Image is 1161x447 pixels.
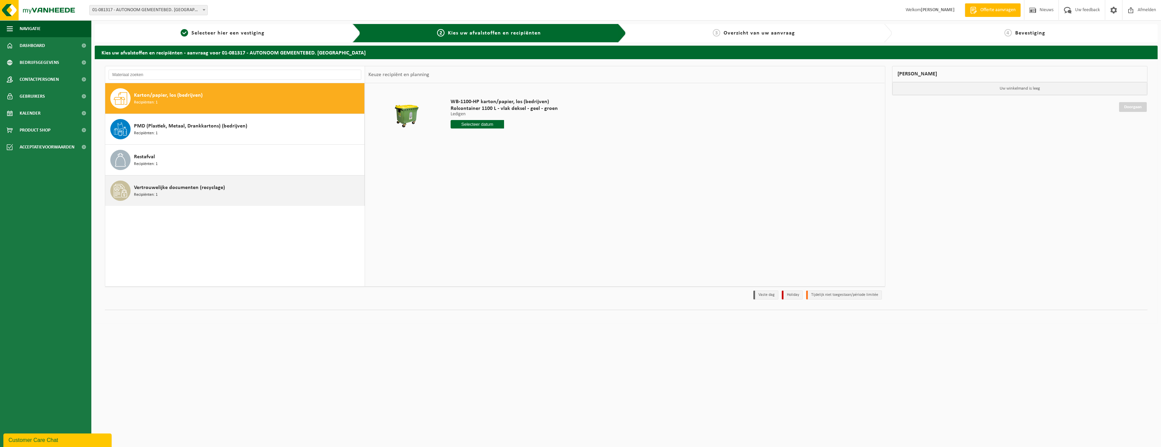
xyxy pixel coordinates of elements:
span: Contactpersonen [20,71,59,88]
span: Bevestiging [1015,30,1045,36]
div: Keuze recipiënt en planning [365,66,433,83]
a: 1Selecteer hier een vestiging [98,29,347,37]
li: Tijdelijk niet toegestaan/période limitée [806,290,882,300]
span: Product Shop [20,122,50,139]
li: Vaste dag [753,290,778,300]
p: Ledigen [451,112,558,117]
h2: Kies uw afvalstoffen en recipiënten - aanvraag voor 01-081317 - AUTONOOM GEMEENTEBED. [GEOGRAPHIC... [95,46,1158,59]
span: Vertrouwelijke documenten (recyclage) [134,184,225,192]
span: Karton/papier, los (bedrijven) [134,91,203,99]
span: Recipiënten: 1 [134,99,158,106]
span: Bedrijfsgegevens [20,54,59,71]
span: 4 [1004,29,1012,37]
span: 2 [437,29,445,37]
span: Recipiënten: 1 [134,192,158,198]
p: Uw winkelmand is leeg [892,82,1147,95]
li: Holiday [782,290,803,300]
a: Offerte aanvragen [965,3,1021,17]
span: Restafval [134,153,155,161]
button: Vertrouwelijke documenten (recyclage) Recipiënten: 1 [105,175,365,206]
span: Dashboard [20,37,45,54]
span: Kalender [20,105,41,122]
span: Offerte aanvragen [979,7,1017,14]
button: Restafval Recipiënten: 1 [105,145,365,175]
span: Kies uw afvalstoffen en recipiënten [448,30,541,36]
span: Rolcontainer 1100 L - vlak deksel - geel - groen [451,105,558,112]
span: PMD (Plastiek, Metaal, Drankkartons) (bedrijven) [134,122,247,130]
span: WB-1100-HP karton/papier, los (bedrijven) [451,98,558,105]
span: Recipiënten: 1 [134,161,158,167]
span: Acceptatievoorwaarden [20,139,74,156]
span: Navigatie [20,20,41,37]
button: Karton/papier, los (bedrijven) Recipiënten: 1 [105,83,365,114]
span: Recipiënten: 1 [134,130,158,137]
strong: [PERSON_NAME] [921,7,955,13]
button: PMD (Plastiek, Metaal, Drankkartons) (bedrijven) Recipiënten: 1 [105,114,365,145]
span: Overzicht van uw aanvraag [724,30,795,36]
span: 01-081317 - AUTONOOM GEMEENTEBED. OOSTKAMP - OOSTKAMP [89,5,208,15]
iframe: chat widget [3,432,113,447]
input: Selecteer datum [451,120,504,128]
span: Selecteer hier een vestiging [191,30,265,36]
input: Materiaal zoeken [109,70,361,80]
a: Doorgaan [1119,102,1147,112]
span: 01-081317 - AUTONOOM GEMEENTEBED. OOSTKAMP - OOSTKAMP [90,5,207,15]
span: 1 [181,29,188,37]
span: 3 [713,29,720,37]
div: [PERSON_NAME] [892,66,1148,82]
span: Gebruikers [20,88,45,105]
